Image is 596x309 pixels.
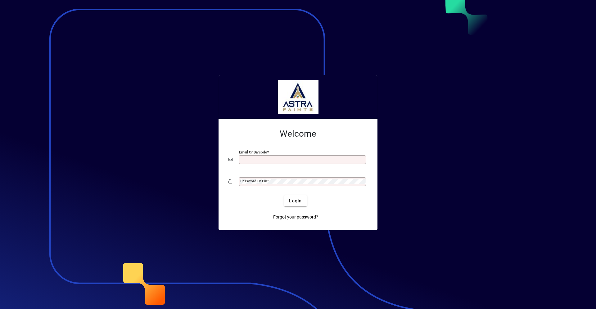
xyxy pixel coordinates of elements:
[273,214,318,220] span: Forgot your password?
[239,150,267,154] mat-label: Email or Barcode
[271,211,321,223] a: Forgot your password?
[240,179,267,183] mat-label: Password or Pin
[228,129,368,139] h2: Welcome
[289,198,302,204] span: Login
[284,195,307,206] button: Login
